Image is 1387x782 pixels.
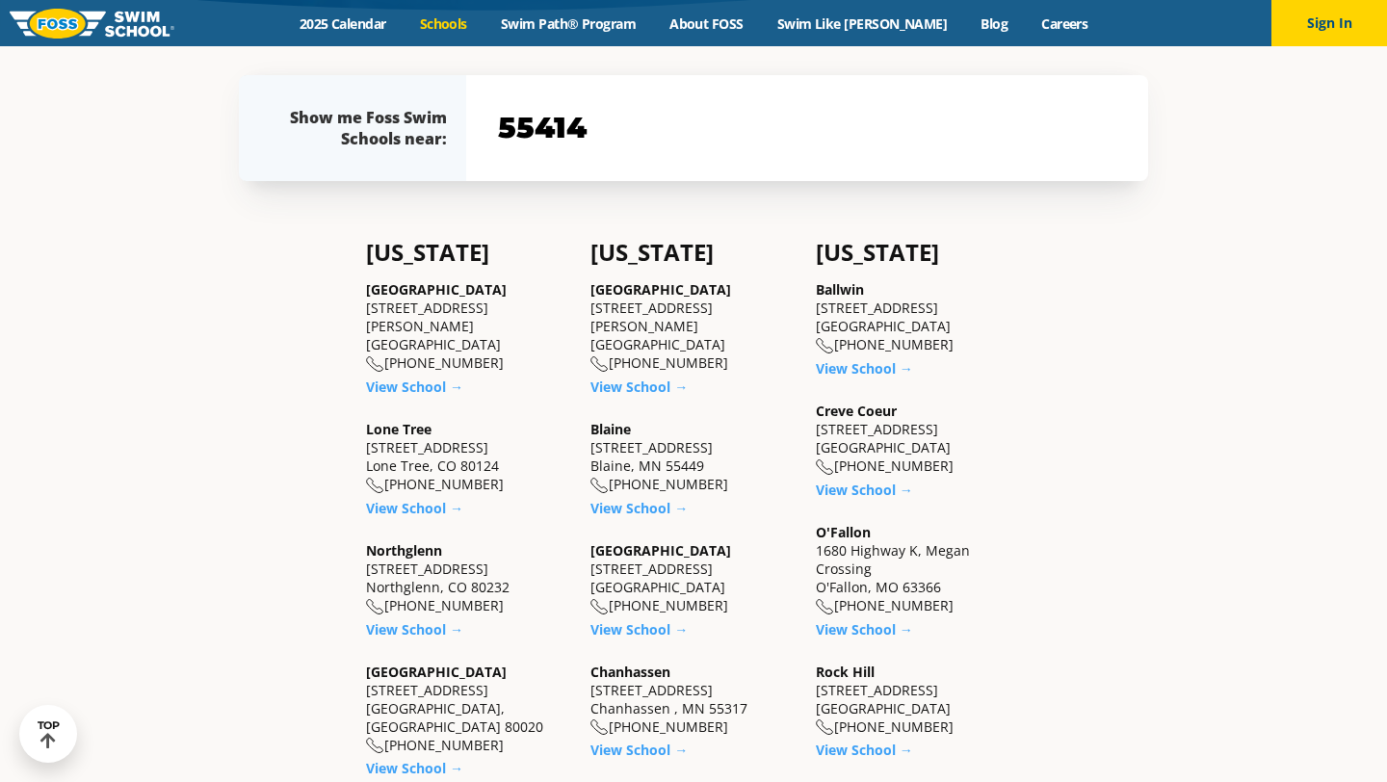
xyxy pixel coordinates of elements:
[366,620,463,639] a: View School →
[366,356,384,373] img: location-phone-o-icon.svg
[38,719,60,749] div: TOP
[10,9,174,39] img: FOSS Swim School Logo
[366,280,507,299] a: [GEOGRAPHIC_DATA]
[366,759,463,777] a: View School →
[816,481,913,499] a: View School →
[590,499,688,517] a: View School →
[590,280,731,299] a: [GEOGRAPHIC_DATA]
[366,420,571,494] div: [STREET_ADDRESS] Lone Tree, CO 80124 [PHONE_NUMBER]
[816,280,864,299] a: Ballwin
[366,541,442,560] a: Northglenn
[590,541,796,615] div: [STREET_ADDRESS] [GEOGRAPHIC_DATA] [PHONE_NUMBER]
[964,14,1025,33] a: Blog
[816,359,913,378] a: View School →
[760,14,964,33] a: Swim Like [PERSON_NAME]
[590,239,796,266] h4: [US_STATE]
[366,663,571,755] div: [STREET_ADDRESS] [GEOGRAPHIC_DATA], [GEOGRAPHIC_DATA] 80020 [PHONE_NUMBER]
[403,14,484,33] a: Schools
[590,478,609,494] img: location-phone-o-icon.svg
[590,663,670,681] a: Chanhassen
[816,663,875,681] a: Rock Hill
[590,280,796,373] div: [STREET_ADDRESS][PERSON_NAME] [GEOGRAPHIC_DATA] [PHONE_NUMBER]
[816,523,871,541] a: O'Fallon
[816,523,1021,615] div: 1680 Highway K, Megan Crossing O'Fallon, MO 63366 [PHONE_NUMBER]
[816,663,1021,737] div: [STREET_ADDRESS] [GEOGRAPHIC_DATA] [PHONE_NUMBER]
[653,14,761,33] a: About FOSS
[816,402,1021,476] div: [STREET_ADDRESS] [GEOGRAPHIC_DATA] [PHONE_NUMBER]
[816,459,834,476] img: location-phone-o-icon.svg
[590,663,796,737] div: [STREET_ADDRESS] Chanhassen , MN 55317 [PHONE_NUMBER]
[366,738,384,754] img: location-phone-o-icon.svg
[590,378,688,396] a: View School →
[590,420,796,494] div: [STREET_ADDRESS] Blaine, MN 55449 [PHONE_NUMBER]
[590,599,609,615] img: location-phone-o-icon.svg
[366,663,507,681] a: [GEOGRAPHIC_DATA]
[816,402,897,420] a: Creve Coeur
[366,378,463,396] a: View School →
[590,719,609,736] img: location-phone-o-icon.svg
[1025,14,1105,33] a: Careers
[493,100,1121,156] input: YOUR ZIP CODE
[277,107,447,149] div: Show me Foss Swim Schools near:
[282,14,403,33] a: 2025 Calendar
[816,719,834,736] img: location-phone-o-icon.svg
[366,541,571,615] div: [STREET_ADDRESS] Northglenn, CO 80232 [PHONE_NUMBER]
[484,14,652,33] a: Swim Path® Program
[366,239,571,266] h4: [US_STATE]
[816,239,1021,266] h4: [US_STATE]
[590,356,609,373] img: location-phone-o-icon.svg
[816,338,834,354] img: location-phone-o-icon.svg
[366,420,432,438] a: Lone Tree
[366,280,571,373] div: [STREET_ADDRESS][PERSON_NAME] [GEOGRAPHIC_DATA] [PHONE_NUMBER]
[816,620,913,639] a: View School →
[816,741,913,759] a: View School →
[590,541,731,560] a: [GEOGRAPHIC_DATA]
[816,280,1021,354] div: [STREET_ADDRESS] [GEOGRAPHIC_DATA] [PHONE_NUMBER]
[366,478,384,494] img: location-phone-o-icon.svg
[590,420,631,438] a: Blaine
[366,499,463,517] a: View School →
[590,620,688,639] a: View School →
[590,741,688,759] a: View School →
[816,599,834,615] img: location-phone-o-icon.svg
[366,599,384,615] img: location-phone-o-icon.svg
